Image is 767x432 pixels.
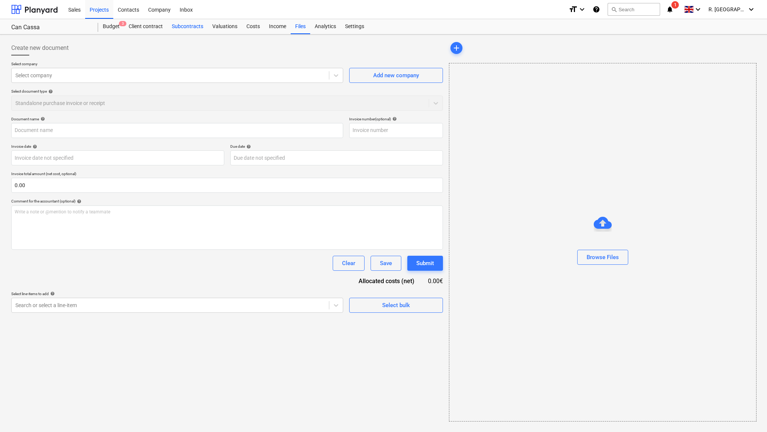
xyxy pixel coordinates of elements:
button: Clear [333,256,365,271]
i: format_size [569,5,578,14]
div: Invoice number (optional) [349,117,443,121]
span: help [39,117,45,121]
span: help [391,117,397,121]
span: help [31,144,37,149]
div: Can Cassa [11,24,89,31]
span: help [75,199,81,204]
div: Browse Files [449,63,756,421]
div: Comment for the accountant (optional) [11,199,443,204]
span: Create new document [11,43,69,52]
a: Valuations [208,19,242,34]
div: Due date [230,144,443,149]
span: help [49,291,55,296]
button: Browse Files [577,250,628,265]
div: Add new company [373,70,419,80]
div: Select line-items to add [11,291,343,296]
div: Browse Files [587,252,619,262]
span: help [245,144,251,149]
a: Budget3 [98,19,124,34]
i: keyboard_arrow_down [693,5,702,14]
a: Income [264,19,291,34]
a: Settings [341,19,369,34]
i: Knowledge base [593,5,600,14]
a: Analytics [310,19,341,34]
div: Budget [98,19,124,34]
a: Costs [242,19,264,34]
span: 1 [671,1,679,9]
button: Add new company [349,68,443,83]
a: Client contract [124,19,167,34]
iframe: Chat Widget [729,396,767,432]
div: 0.00€ [426,277,443,285]
input: Invoice date not specified [11,150,224,165]
div: Allocated costs (net) [345,277,426,285]
span: help [47,89,53,94]
p: Invoice total amount (net cost, optional) [11,171,443,178]
span: 3 [119,21,126,26]
div: Select bulk [382,300,410,310]
div: Widget de chat [729,396,767,432]
div: Clear [342,258,355,268]
button: Search [608,3,660,16]
span: search [611,6,617,12]
input: Document name [11,123,343,138]
div: Submit [416,258,434,268]
div: Document name [11,117,343,121]
div: Save [380,258,392,268]
i: keyboard_arrow_down [578,5,587,14]
button: Save [371,256,401,271]
input: Invoice total amount (net cost, optional) [11,178,443,193]
div: Invoice date [11,144,224,149]
i: notifications [666,5,674,14]
span: R. [GEOGRAPHIC_DATA] [708,6,746,12]
a: Files [291,19,310,34]
input: Invoice number [349,123,443,138]
input: Due date not specified [230,150,443,165]
button: Select bulk [349,298,443,313]
button: Submit [407,256,443,271]
span: add [452,43,461,52]
p: Select company [11,61,343,68]
a: Subcontracts [167,19,208,34]
div: Select document type [11,89,443,94]
i: keyboard_arrow_down [747,5,756,14]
